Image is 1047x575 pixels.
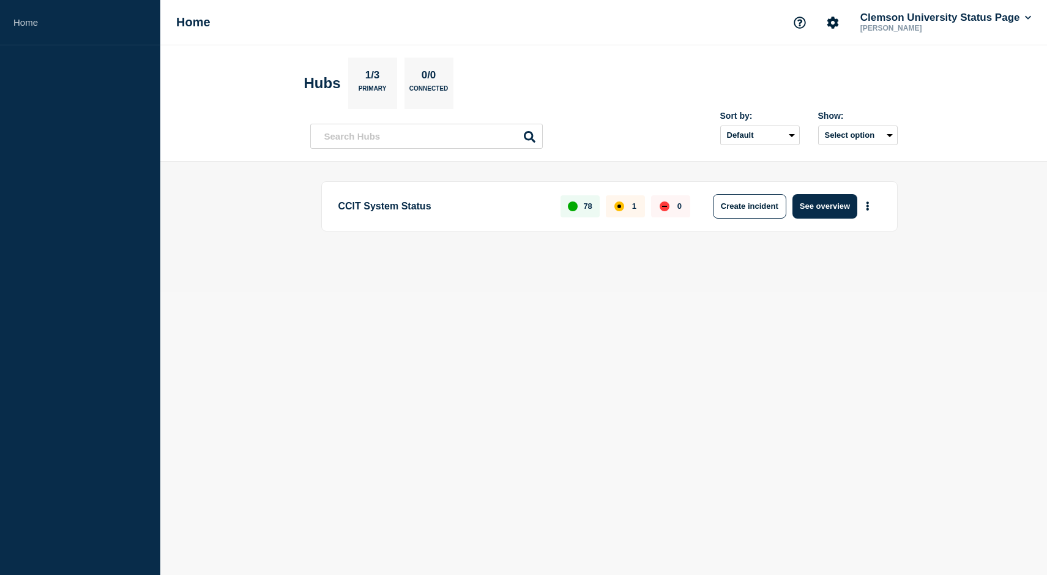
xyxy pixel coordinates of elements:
[304,75,341,92] h2: Hubs
[792,194,857,219] button: See overview
[713,194,786,219] button: Create incident
[360,69,384,85] p: 1/3
[583,201,592,211] p: 78
[417,69,441,85] p: 0/0
[820,10,846,36] button: Account settings
[338,194,547,219] p: CCIT System Status
[858,24,985,32] p: [PERSON_NAME]
[359,85,387,98] p: Primary
[310,124,543,149] input: Search Hubs
[632,201,636,211] p: 1
[660,201,669,211] div: down
[677,201,682,211] p: 0
[409,85,448,98] p: Connected
[860,195,876,217] button: More actions
[720,126,800,145] select: Sort by
[176,15,211,29] h1: Home
[787,10,813,36] button: Support
[818,111,898,121] div: Show:
[818,126,898,145] button: Select option
[858,12,1034,24] button: Clemson University Status Page
[614,201,624,211] div: affected
[720,111,800,121] div: Sort by:
[568,201,578,211] div: up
